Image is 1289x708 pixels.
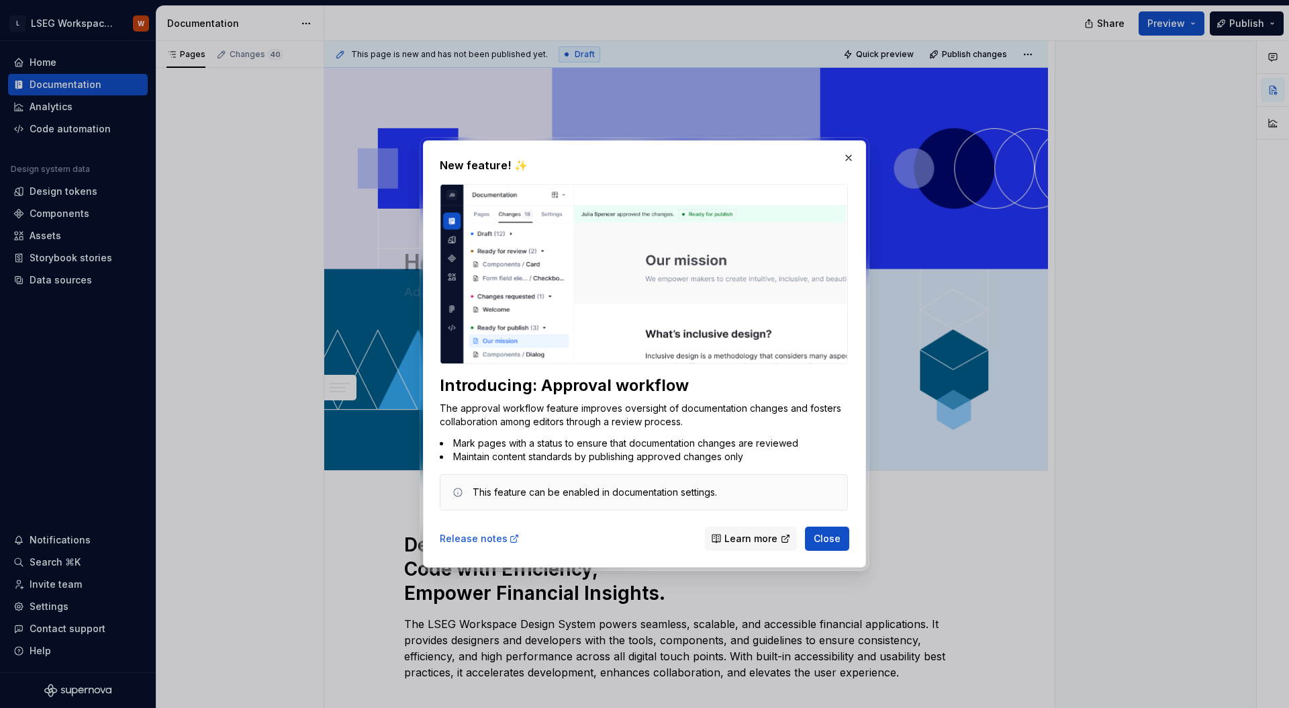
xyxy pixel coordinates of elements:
[440,532,520,545] a: Release notes
[440,157,849,173] h2: New feature! ✨
[724,532,777,545] span: Learn more
[440,375,848,396] div: Introducing: Approval workflow
[440,437,848,450] li: Mark pages with a status to ensure that documentation changes are reviewed
[814,532,841,545] span: Close
[473,486,717,499] div: This feature can be enabled in documentation settings.
[440,450,848,463] li: Maintain content standards by publishing approved changes only
[705,527,797,551] a: Learn more
[805,527,849,551] button: Close
[440,402,848,429] p: The approval workflow feature improves oversight of documentation changes and fosters collaborati...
